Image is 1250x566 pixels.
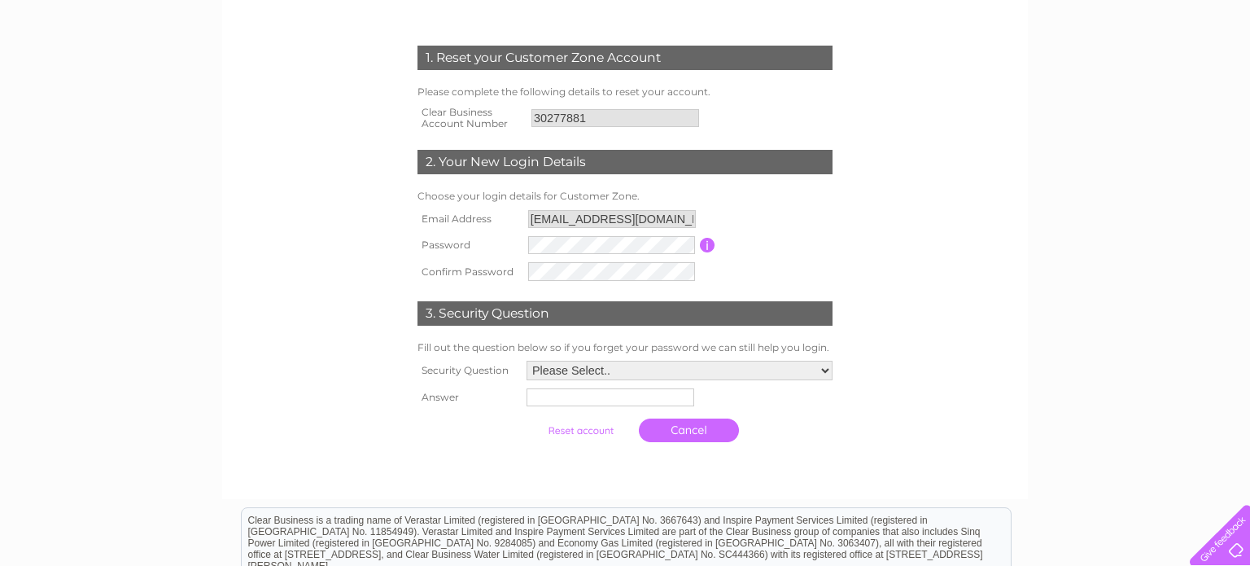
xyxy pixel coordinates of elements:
th: Answer [413,384,522,410]
td: Please complete the following details to reset your account. [413,82,837,102]
input: Information [700,238,715,252]
th: Security Question [413,357,522,384]
a: Telecoms [1108,69,1157,81]
a: Energy [1063,69,1099,81]
th: Confirm Password [413,258,524,284]
a: Cancel [639,419,739,442]
a: Water [1022,69,1053,81]
img: logo.png [44,42,127,92]
a: Contact [1200,69,1240,81]
div: 1. Reset your Customer Zone Account [417,46,833,70]
th: Email Address [413,206,524,232]
td: Fill out the question below so if you forget your password we can still help you login. [413,338,837,358]
div: 3. Security Question [417,301,833,326]
td: Choose your login details for Customer Zone. [413,186,837,206]
a: Blog [1167,69,1191,81]
th: Clear Business Account Number [413,102,527,134]
div: Clear Business is a trading name of Verastar Limited (registered in [GEOGRAPHIC_DATA] No. 3667643... [242,9,1011,79]
div: 2. Your New Login Details [417,150,833,174]
th: Password [413,232,524,258]
a: 0333 014 3131 [943,8,1056,29]
input: Submit [531,419,631,442]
